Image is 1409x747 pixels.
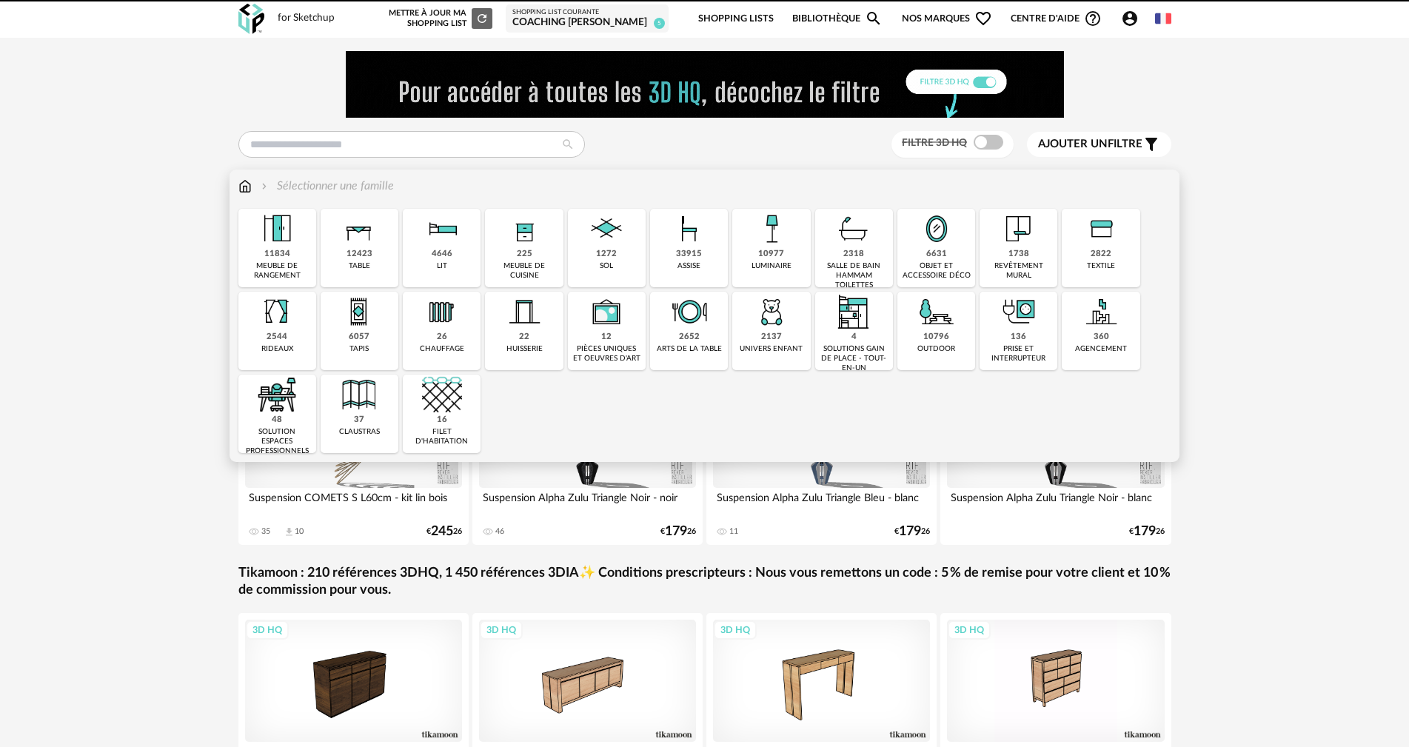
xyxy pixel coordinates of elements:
[657,344,722,354] div: arts de la table
[261,344,293,354] div: rideaux
[974,10,992,27] span: Heart Outline icon
[984,261,1053,281] div: revêtement mural
[820,344,888,373] div: solutions gain de place - tout-en-un
[437,332,447,343] div: 26
[669,209,709,249] img: Assise.png
[1081,209,1121,249] img: Textile.png
[843,249,864,260] div: 2318
[677,261,700,271] div: assise
[257,375,297,415] img: espace-de-travail.png
[349,261,370,271] div: table
[947,488,1165,517] div: Suspension Alpha Zulu Triangle Noir - blanc
[917,344,955,354] div: outdoor
[669,292,709,332] img: ArtTable.png
[349,344,369,354] div: tapis
[1129,526,1165,537] div: € 26
[740,344,803,354] div: univers enfant
[504,292,544,332] img: Huiserie.png
[1155,10,1171,27] img: fr
[512,8,662,17] div: Shopping List courante
[665,526,687,537] span: 179
[386,8,492,29] div: Mettre à jour ma Shopping List
[422,375,462,415] img: filet.png
[346,51,1064,118] img: FILTRE%20HQ%20NEW_V1%20(4).gif
[1084,10,1102,27] span: Help Circle Outline icon
[257,292,297,332] img: Rideaux.png
[295,526,304,537] div: 10
[519,332,529,343] div: 22
[407,427,476,446] div: filet d'habitation
[422,292,462,332] img: Radiateur.png
[347,249,372,260] div: 12423
[926,249,947,260] div: 6631
[902,1,992,36] span: Nos marques
[284,526,295,537] span: Download icon
[834,292,874,332] img: ToutEnUn.png
[586,292,626,332] img: UniqueOeuvre.png
[422,209,462,249] img: Literie.png
[420,344,464,354] div: chauffage
[698,1,774,36] a: Shopping Lists
[923,332,949,343] div: 10796
[865,10,883,27] span: Magnify icon
[572,344,641,364] div: pièces uniques et oeuvres d'art
[654,18,665,29] span: 5
[479,488,697,517] div: Suspension Alpha Zulu Triangle Noir - noir
[1121,10,1139,27] span: Account Circle icon
[512,16,662,30] div: Coaching [PERSON_NAME]
[339,209,379,249] img: Table.png
[261,526,270,537] div: 35
[506,344,543,354] div: huisserie
[902,261,971,281] div: objet et accessoire déco
[792,1,883,36] a: BibliothèqueMagnify icon
[851,332,857,343] div: 4
[1075,344,1127,354] div: agencement
[999,209,1039,249] img: Papier%20peint.png
[339,427,380,437] div: claustras
[758,249,784,260] div: 10977
[1008,249,1029,260] div: 1738
[714,620,757,640] div: 3D HQ
[1038,137,1142,152] span: filtre
[426,526,462,537] div: € 26
[437,261,447,271] div: lit
[1081,292,1121,332] img: Agencement.png
[596,249,617,260] div: 1272
[1142,135,1160,153] span: Filter icon
[238,565,1171,600] a: Tikamoon : 210 références 3DHQ, 1 450 références 3DIA✨ Conditions prescripteurs : Nous vous remet...
[432,249,452,260] div: 4646
[1094,332,1109,343] div: 360
[586,209,626,249] img: Sol.png
[600,261,613,271] div: sol
[257,209,297,249] img: Meuble%20de%20rangement.png
[917,209,957,249] img: Miroir.png
[660,526,696,537] div: € 26
[679,332,700,343] div: 2652
[676,249,702,260] div: 33915
[517,249,532,260] div: 225
[480,620,523,640] div: 3D HQ
[984,344,1053,364] div: prise et interrupteur
[761,332,782,343] div: 2137
[243,261,312,281] div: meuble de rangement
[729,526,738,537] div: 11
[948,620,991,640] div: 3D HQ
[512,8,662,30] a: Shopping List courante Coaching [PERSON_NAME] 5
[339,292,379,332] img: Tapis.png
[752,292,791,332] img: UniversEnfant.png
[894,526,930,537] div: € 26
[489,261,558,281] div: meuble de cuisine
[1038,138,1108,150] span: Ajouter un
[999,292,1039,332] img: PriseInter.png
[267,332,287,343] div: 2544
[752,209,791,249] img: Luminaire.png
[917,292,957,332] img: Outdoor.png
[238,178,252,195] img: svg+xml;base64,PHN2ZyB3aWR0aD0iMTYiIGhlaWdodD0iMTciIHZpZXdCb3g9IjAgMCAxNiAxNyIgZmlsbD0ibm9uZSIgeG...
[258,178,270,195] img: svg+xml;base64,PHN2ZyB3aWR0aD0iMTYiIGhlaWdodD0iMTYiIHZpZXdCb3g9IjAgMCAxNiAxNiIgZmlsbD0ibm9uZSIgeG...
[504,209,544,249] img: Rangement.png
[820,261,888,290] div: salle de bain hammam toilettes
[339,375,379,415] img: Cloison.png
[475,14,489,22] span: Refresh icon
[752,261,791,271] div: luminaire
[354,415,364,426] div: 37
